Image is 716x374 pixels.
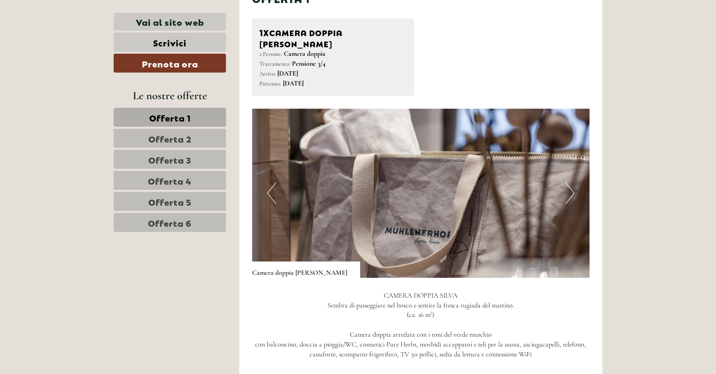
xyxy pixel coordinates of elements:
[259,80,281,87] small: Partenza:
[259,70,276,77] small: Arrivo:
[148,216,192,228] span: Offerta 6
[292,59,325,68] b: Pensione 3/4
[114,13,226,30] a: Vai al sito web
[148,195,192,207] span: Offerta 5
[114,88,226,103] div: Le nostre offerte
[148,153,191,165] span: Offerta 3
[566,182,575,204] button: Next
[259,50,282,58] small: 2 Persone:
[259,60,290,67] small: Trattamento:
[148,174,192,186] span: Offerta 4
[114,33,226,52] a: Scrivici
[283,79,304,88] b: [DATE]
[259,26,407,49] div: Camera doppia [PERSON_NAME]
[252,291,590,359] p: CAMERA DOPPIA SILVA Sembra di passeggiare nel bosco e sentire la fresca rugiada del mattino. (ca....
[252,261,360,278] div: Camera doppia [PERSON_NAME]
[114,54,226,73] a: Prenota ora
[149,111,191,123] span: Offerta 1
[284,49,325,58] b: Camera doppia
[252,109,590,278] img: image
[259,26,269,38] b: 1x
[267,182,276,204] button: Previous
[277,69,298,78] b: [DATE]
[148,132,192,144] span: Offerta 2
